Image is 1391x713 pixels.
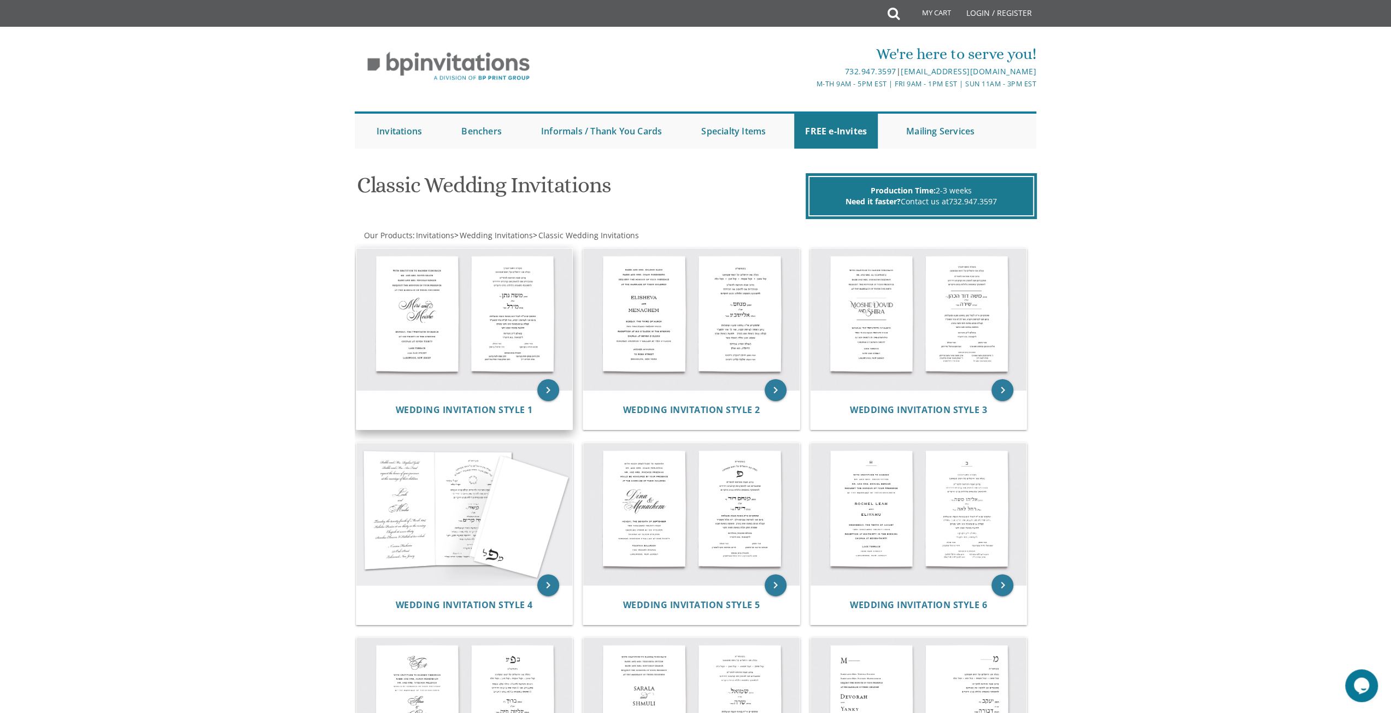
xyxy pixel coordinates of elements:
span: Production Time: [871,185,936,196]
img: Wedding Invitation Style 3 [811,249,1027,391]
a: Invitations [366,114,433,149]
div: : [355,230,696,241]
span: Classic Wedding Invitations [538,230,639,240]
img: Wedding Invitation Style 4 [356,443,573,585]
a: [EMAIL_ADDRESS][DOMAIN_NAME] [901,66,1036,76]
span: Wedding Invitation Style 5 [623,599,760,611]
span: Wedding Invitation Style 6 [850,599,987,611]
iframe: chat widget [1345,669,1380,702]
a: Wedding Invitation Style 4 [396,600,533,610]
span: Wedding Invitation Style 1 [396,404,533,416]
a: Wedding Invitation Style 6 [850,600,987,610]
div: M-Th 9am - 5pm EST | Fri 9am - 1pm EST | Sun 11am - 3pm EST [583,78,1036,90]
h1: Classic Wedding Invitations [357,173,803,205]
span: Wedding Invitation Style 2 [623,404,760,416]
a: 732.947.3597 [844,66,896,76]
a: keyboard_arrow_right [537,574,559,596]
a: Wedding Invitation Style 3 [850,405,987,415]
a: keyboard_arrow_right [537,379,559,401]
span: Wedding Invitations [460,230,533,240]
img: BP Invitation Loft [355,44,542,89]
a: Wedding Invitations [459,230,533,240]
img: Wedding Invitation Style 2 [583,249,800,391]
a: Invitations [415,230,454,240]
span: Wedding Invitation Style 4 [396,599,533,611]
span: Wedding Invitation Style 3 [850,404,987,416]
a: Wedding Invitation Style 5 [623,600,760,610]
a: Mailing Services [895,114,985,149]
span: Need it faster? [846,196,901,207]
a: Wedding Invitation Style 2 [623,405,760,415]
a: 732.947.3597 [949,196,997,207]
span: > [533,230,639,240]
div: | [583,65,1036,78]
a: Specialty Items [690,114,777,149]
a: keyboard_arrow_right [765,574,787,596]
img: Wedding Invitation Style 6 [811,443,1027,585]
a: Benchers [450,114,513,149]
a: Informals / Thank You Cards [530,114,673,149]
a: keyboard_arrow_right [991,379,1013,401]
a: Our Products [363,230,413,240]
a: Classic Wedding Invitations [537,230,639,240]
a: keyboard_arrow_right [765,379,787,401]
span: Invitations [416,230,454,240]
img: Wedding Invitation Style 1 [356,249,573,391]
div: 2-3 weeks Contact us at [808,176,1034,216]
img: Wedding Invitation Style 5 [583,443,800,585]
span: > [454,230,533,240]
a: keyboard_arrow_right [991,574,1013,596]
a: My Cart [899,1,959,28]
div: We're here to serve you! [583,43,1036,65]
a: Wedding Invitation Style 1 [396,405,533,415]
a: FREE e-Invites [794,114,878,149]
